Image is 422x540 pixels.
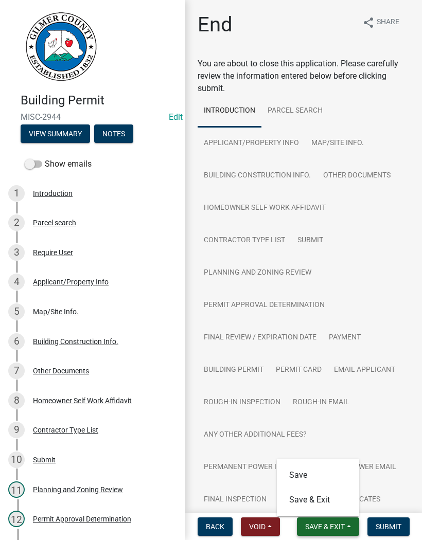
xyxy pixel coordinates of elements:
a: Building Construction Info. [198,159,317,192]
button: Back [198,517,233,536]
button: Save & Exit [277,488,359,512]
span: Save & Exit [305,523,345,531]
div: Planning and Zoning Review [33,486,123,493]
div: Homeowner Self Work Affidavit [33,397,132,404]
div: Submit [33,456,56,463]
div: 7 [8,363,25,379]
div: Save & Exit [277,459,359,516]
div: 2 [8,214,25,231]
a: Other Documents [317,159,397,192]
a: Introduction [198,95,261,128]
div: 11 [8,481,25,498]
a: Final Email [273,483,328,516]
wm-modal-confirm: Summary [21,130,90,138]
div: 1 [8,185,25,202]
div: Parcel search [33,219,76,226]
div: Other Documents [33,367,89,374]
div: Map/Site Info. [33,308,79,315]
span: Back [206,523,224,531]
span: MISC-2944 [21,112,165,122]
i: share [362,16,375,29]
a: Rough-In Inspection [198,386,287,419]
a: Planning and Zoning Review [198,257,318,290]
button: Notes [94,124,133,143]
a: Permit Card [270,354,328,387]
a: Applicant/Property Info [198,127,305,160]
a: Permit Approval Determination [198,289,331,322]
div: 8 [8,392,25,409]
div: 12 [8,511,25,527]
div: Permit Approval Determination [33,515,131,523]
img: Gilmer County, Georgia [21,11,98,82]
a: Permanent Power Inspection [198,451,322,484]
wm-modal-confirm: Edit Application Number [169,112,183,122]
div: 5 [8,303,25,320]
a: Final Review / Expiration Date [198,321,323,354]
div: Require User [33,249,73,256]
a: Contractor Type List [198,224,291,257]
a: Edit [169,112,183,122]
a: Email Applicant [328,354,401,387]
a: Homeowner Self Work Affidavit [198,192,332,225]
h4: Building Permit [21,93,177,108]
label: Show emails [25,158,92,170]
a: Rough-in Email [287,386,356,419]
a: Map/Site Info. [305,127,370,160]
a: Final Inspection [198,483,273,516]
button: shareShare [354,12,408,32]
a: Building Permit [198,354,270,387]
a: Submit [291,224,329,257]
button: View Summary [21,124,90,143]
button: Submit [367,517,410,536]
div: Contractor Type List [33,426,98,434]
div: Introduction [33,190,73,197]
a: Any other Additional Fees? [198,419,313,452]
button: Save [277,463,359,488]
a: Perm Power Email [322,451,402,484]
div: 4 [8,274,25,290]
div: Building Construction Info. [33,338,118,345]
span: Submit [376,523,401,531]
a: Payment [323,321,367,354]
button: Save & Exit [297,517,359,536]
a: Parcel search [261,95,329,128]
div: 3 [8,244,25,261]
div: 10 [8,452,25,468]
span: Share [377,16,399,29]
wm-modal-confirm: Notes [94,130,133,138]
div: 6 [8,333,25,350]
div: 9 [8,422,25,438]
h1: End [198,12,233,37]
span: Void [249,523,266,531]
button: Void [241,517,280,536]
div: Applicant/Property Info [33,278,109,285]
